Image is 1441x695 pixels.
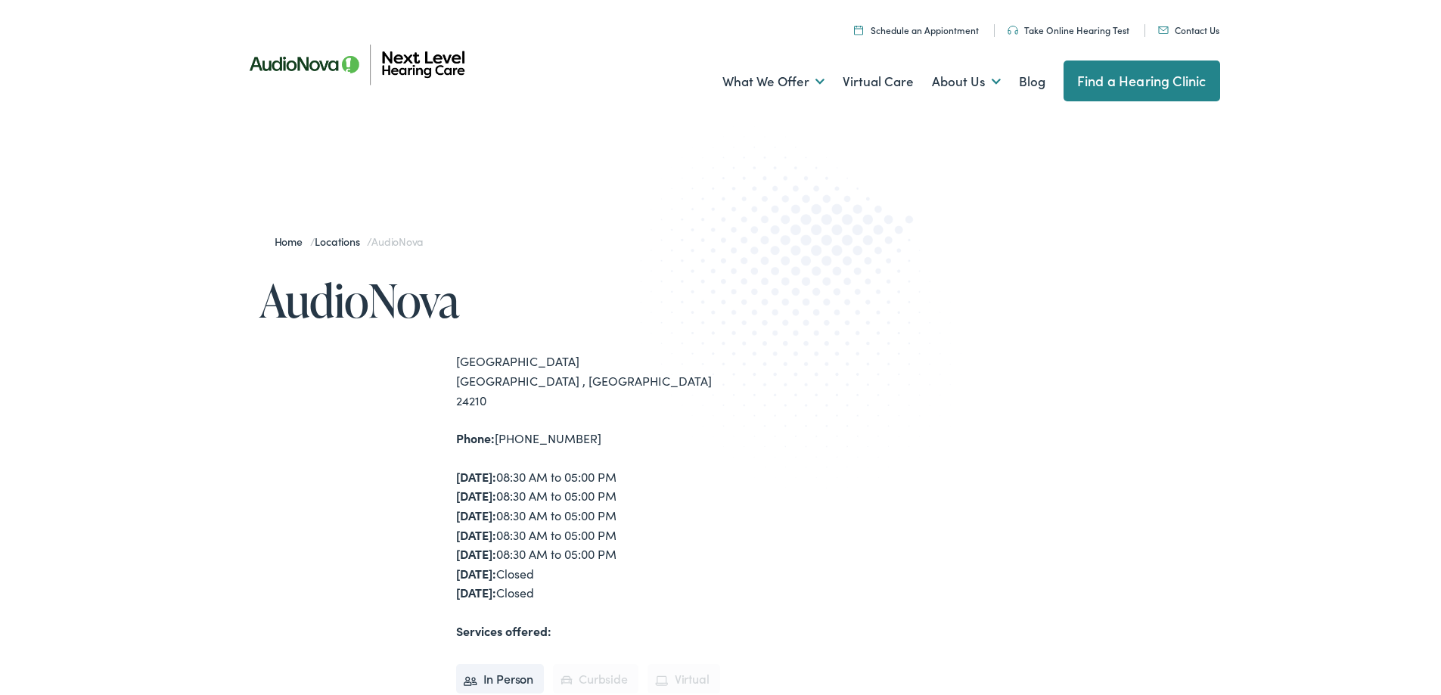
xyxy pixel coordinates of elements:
a: Take Online Hearing Test [1008,23,1129,36]
img: An icon symbolizing headphones, colored in teal, suggests audio-related services or features. [1008,26,1018,35]
strong: [DATE]: [456,487,496,504]
a: Schedule an Appiontment [854,23,979,36]
strong: [DATE]: [456,468,496,485]
li: Virtual [648,664,720,694]
strong: [DATE]: [456,545,496,562]
strong: Services offered: [456,622,551,639]
a: What We Offer [722,54,825,110]
span: / / [275,234,424,249]
li: In Person [456,664,545,694]
img: Calendar icon representing the ability to schedule a hearing test or hearing aid appointment at N... [854,25,863,35]
a: Home [275,234,310,249]
span: AudioNova [371,234,423,249]
div: [PHONE_NUMBER] [456,429,721,448]
a: Find a Hearing Clinic [1064,61,1220,101]
strong: [DATE]: [456,565,496,582]
a: Contact Us [1158,23,1219,36]
li: Curbside [553,664,638,694]
h1: AudioNova [259,275,721,325]
strong: [DATE]: [456,526,496,543]
strong: [DATE]: [456,584,496,600]
div: [GEOGRAPHIC_DATA] [GEOGRAPHIC_DATA] , [GEOGRAPHIC_DATA] 24210 [456,352,721,410]
div: 08:30 AM to 05:00 PM 08:30 AM to 05:00 PM 08:30 AM to 05:00 PM 08:30 AM to 05:00 PM 08:30 AM to 0... [456,467,721,603]
a: Blog [1019,54,1045,110]
a: About Us [932,54,1001,110]
img: An icon representing mail communication is presented in a unique teal color. [1158,26,1169,34]
strong: [DATE]: [456,507,496,523]
a: Locations [315,234,367,249]
strong: Phone: [456,430,495,446]
a: Virtual Care [843,54,914,110]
